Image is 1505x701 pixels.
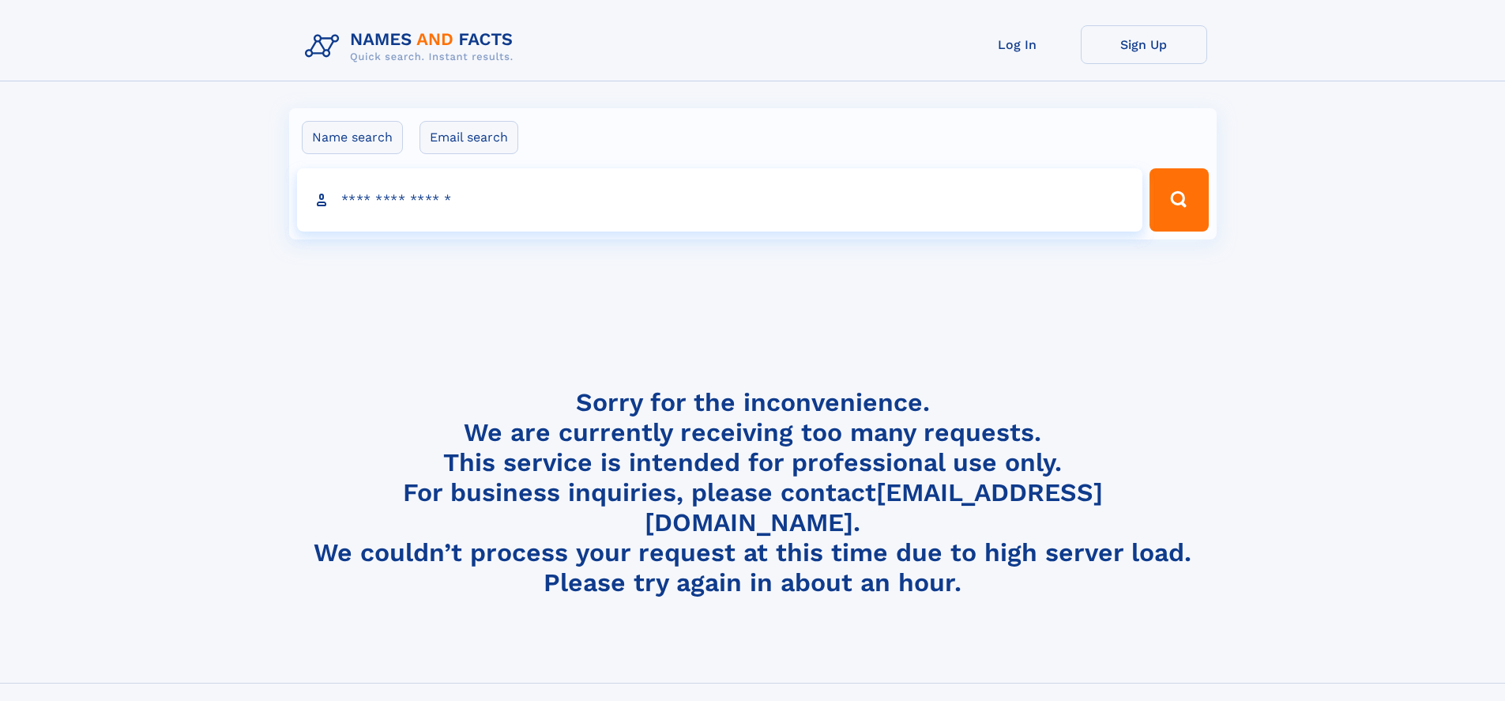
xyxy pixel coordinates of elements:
[299,25,526,68] img: Logo Names and Facts
[420,121,518,154] label: Email search
[299,387,1207,598] h4: Sorry for the inconvenience. We are currently receiving too many requests. This service is intend...
[1149,168,1208,232] button: Search Button
[1081,25,1207,64] a: Sign Up
[954,25,1081,64] a: Log In
[297,168,1143,232] input: search input
[645,477,1103,537] a: [EMAIL_ADDRESS][DOMAIN_NAME]
[302,121,403,154] label: Name search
